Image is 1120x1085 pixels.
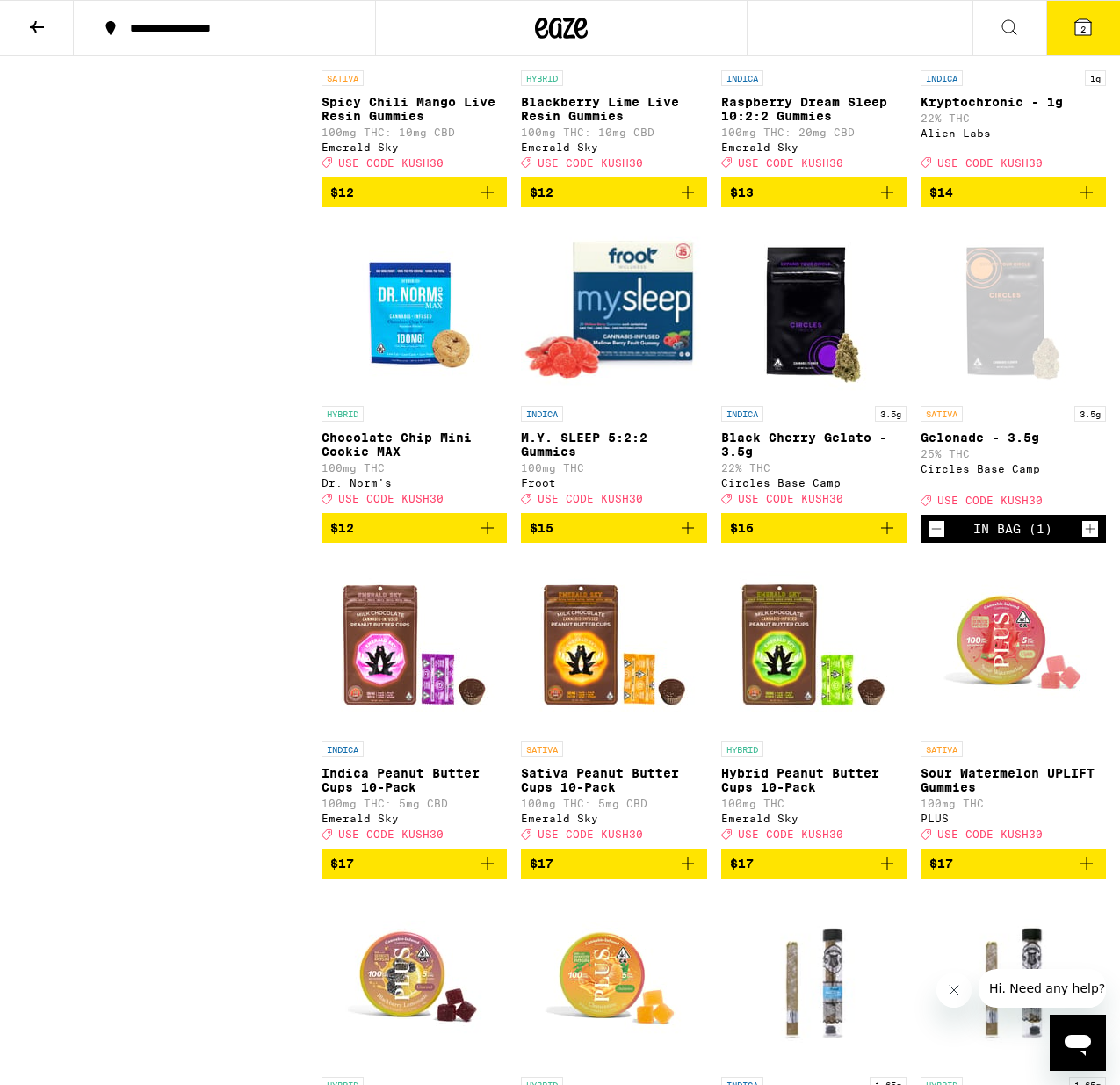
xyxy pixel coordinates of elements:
span: USE CODE KUSH30 [538,828,643,840]
iframe: Close message [936,973,972,1008]
p: SATIVA [921,406,963,422]
div: Emerald Sky [721,813,907,824]
img: Emerald Sky - Hybrid Peanut Butter Cups 10-Pack [726,557,901,733]
p: Raspberry Dream Sleep 10:2:2 Gummies [721,95,907,123]
a: Open page for M.Y. SLEEP 5:2:2 Gummies from Froot [521,221,706,513]
span: USE CODE KUSH30 [738,157,843,169]
span: $15 [530,521,553,535]
span: $13 [730,185,754,199]
p: 100mg THC [721,798,907,809]
img: Circles Base Camp - Black Cherry Gelato - 3.5g [726,221,901,397]
div: Emerald Sky [521,141,706,153]
a: Open page for Gelonade - 3.5g from Circles Base Camp [921,221,1106,515]
div: Circles Base Camp [921,463,1106,474]
p: HYBRID [322,406,364,422]
p: 100mg THC: 20mg CBD [721,127,907,138]
p: SATIVA [521,741,563,757]
button: Add to bag [921,849,1106,879]
iframe: Message from company [979,969,1106,1008]
div: Dr. Norm's [322,477,507,488]
p: INDICA [721,70,763,86]
button: Add to bag [322,849,507,879]
a: Open page for Indica Peanut Butter Cups 10-Pack from Emerald Sky [322,557,507,849]
span: $17 [929,857,953,871]
button: Add to bag [721,177,907,207]
a: Open page for Sativa Peanut Butter Cups 10-Pack from Emerald Sky [521,557,706,849]
span: USE CODE KUSH30 [937,157,1043,169]
a: Open page for Black Cherry Gelato - 3.5g from Circles Base Camp [721,221,907,513]
span: $17 [530,857,553,871]
img: Dr. Norm's - Chocolate Chip Mini Cookie MAX [327,221,502,397]
p: Sativa Peanut Butter Cups 10-Pack [521,766,706,794]
p: Sour Watermelon UPLIFT Gummies [921,766,1106,794]
img: Emerald Sky - Sativa Peanut Butter Cups 10-Pack [526,557,702,733]
p: 100mg THC [322,462,507,474]
p: INDICA [521,406,563,422]
span: USE CODE KUSH30 [738,828,843,840]
a: Open page for Hybrid Peanut Butter Cups 10-Pack from Emerald Sky [721,557,907,849]
span: USE CODE KUSH30 [738,493,843,504]
p: 3.5g [875,406,907,422]
button: Add to bag [521,849,706,879]
span: USE CODE KUSH30 [538,157,643,169]
span: $17 [730,857,754,871]
p: 100mg THC: 10mg CBD [322,127,507,138]
button: Increment [1081,520,1099,538]
a: Open page for Chocolate Chip Mini Cookie MAX from Dr. Norm's [322,221,507,513]
div: Circles Base Camp [721,477,907,488]
p: Chocolate Chip Mini Cookie MAX [322,430,507,459]
button: Decrement [928,520,945,538]
p: Blackberry Lime Live Resin Gummies [521,95,706,123]
div: Emerald Sky [322,141,507,153]
p: Kryptochronic - 1g [921,95,1106,109]
a: Open page for Sour Watermelon UPLIFT Gummies from PLUS [921,557,1106,849]
p: Black Cherry Gelato - 3.5g [721,430,907,459]
p: 100mg THC: 5mg CBD [322,798,507,809]
button: Add to bag [921,177,1106,207]
p: 100mg THC [521,462,706,474]
span: $12 [330,521,354,535]
p: 3.5g [1074,406,1106,422]
img: PLUS - Clementine CLASSIC Gummies [526,893,702,1068]
p: 25% THC [921,448,1106,459]
span: USE CODE KUSH30 [937,495,1043,506]
img: PLUS - Sour Watermelon UPLIFT Gummies [925,557,1101,733]
span: USE CODE KUSH30 [338,157,444,169]
button: Add to bag [721,849,907,879]
button: 2 [1046,1,1120,55]
img: El Blunto - Especial Silver: Rosa Diamond Infused Blunt - 1.65g [921,893,1106,1068]
button: Add to bag [521,513,706,543]
div: Froot [521,477,706,488]
div: Emerald Sky [521,813,706,824]
span: $17 [330,857,354,871]
p: HYBRID [521,70,563,86]
p: 100mg THC: 10mg CBD [521,127,706,138]
iframe: Button to launch messaging window [1050,1015,1106,1071]
p: HYBRID [721,741,763,757]
span: $16 [730,521,754,535]
div: Emerald Sky [322,813,507,824]
div: Alien Labs [921,127,1106,139]
span: $14 [929,185,953,199]
p: 22% THC [921,112,1106,124]
div: Emerald Sky [721,141,907,153]
img: Emerald Sky - Indica Peanut Butter Cups 10-Pack [327,557,502,733]
span: USE CODE KUSH30 [338,828,444,840]
button: Add to bag [721,513,907,543]
div: In Bag (1) [973,522,1052,536]
img: El Blunto - Especial Silver: Azul Diamond Infused Blunt - 1.65g [721,893,907,1068]
span: USE CODE KUSH30 [937,828,1043,840]
p: Gelonade - 3.5g [921,430,1106,445]
img: Froot - M.Y. SLEEP 5:2:2 Gummies [521,221,706,397]
p: Hybrid Peanut Butter Cups 10-Pack [721,766,907,794]
p: SATIVA [921,741,963,757]
p: Spicy Chili Mango Live Resin Gummies [322,95,507,123]
span: $12 [330,185,354,199]
p: INDICA [921,70,963,86]
p: SATIVA [322,70,364,86]
button: Add to bag [521,177,706,207]
p: M.Y. SLEEP 5:2:2 Gummies [521,430,706,459]
button: Add to bag [322,513,507,543]
p: 100mg THC [921,798,1106,809]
